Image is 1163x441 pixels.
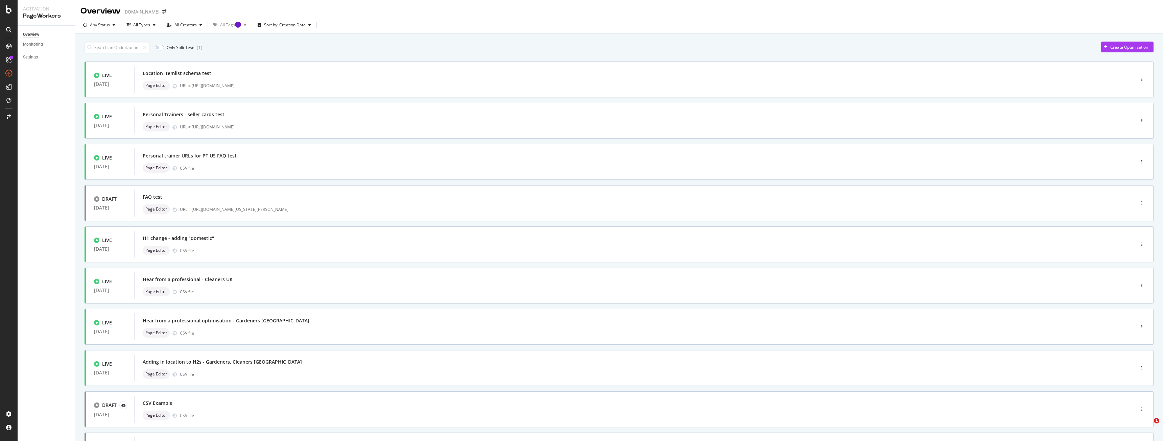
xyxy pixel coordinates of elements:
div: ( 1 ) [197,44,202,51]
div: neutral label [143,122,170,131]
div: LIVE [102,319,112,326]
div: All Tags [220,23,241,27]
a: Settings [23,54,70,61]
span: Page Editor [145,166,167,170]
div: neutral label [143,328,170,338]
span: Page Editor [145,372,167,376]
iframe: Intercom live chat [1140,418,1156,434]
span: Page Editor [145,125,167,129]
div: [DATE] [94,164,126,169]
div: [DOMAIN_NAME] [123,8,160,15]
div: LIVE [102,154,112,161]
div: neutral label [143,411,170,420]
div: [DATE] [94,329,126,334]
div: neutral label [143,369,170,379]
div: URL = [URL][DOMAIN_NAME] [180,83,1106,89]
div: CSV file [180,371,194,377]
div: [DATE] [94,370,126,375]
div: neutral label [143,163,170,173]
div: CSV file [180,289,194,295]
span: 1 [1154,418,1159,423]
span: Page Editor [145,248,167,252]
div: URL = [URL][DOMAIN_NAME][US_STATE][PERSON_NAME] [180,206,1106,212]
div: FAQ test [143,194,162,200]
button: All TagsTooltip anchor [211,20,249,30]
div: Any Status [90,23,110,27]
div: LIVE [102,72,112,79]
div: LIVE [102,237,112,244]
div: Hear from a professional optimisation - Gardeners [GEOGRAPHIC_DATA] [143,317,309,324]
div: CSV file [180,248,194,253]
div: Settings [23,54,38,61]
div: DRAFT [102,196,117,202]
span: Page Editor [145,207,167,211]
div: H1 change - adding "domestic" [143,235,214,242]
div: Adding in location to H2s - Gardeners, Cleaners [GEOGRAPHIC_DATA] [143,359,302,365]
div: Location itemlist schema test [143,70,211,77]
button: Create Optimization [1101,42,1154,52]
div: Overview [80,5,121,17]
div: [DATE] [94,205,126,211]
div: [DATE] [94,288,126,293]
div: Activation [23,5,69,12]
a: Overview [23,31,70,38]
input: Search an Optimization [85,42,149,53]
div: Hear from a professional - Cleaners UK [143,276,233,283]
div: CSV file [180,165,194,171]
div: neutral label [143,287,170,296]
div: CSV Example [143,400,172,407]
div: All Types [133,23,150,27]
button: Sort by: Creation Date [255,20,314,30]
div: Personal trainer URLs for PT US FAQ test [143,152,237,159]
div: neutral label [143,204,170,214]
div: arrow-right-arrow-left [162,9,166,14]
div: Sort by: Creation Date [264,23,306,27]
span: Page Editor [145,331,167,335]
div: PageWorkers [23,12,69,20]
div: DRAFT [102,402,117,409]
div: neutral label [143,246,170,255]
div: [DATE] [94,81,126,87]
span: Page Editor [145,83,167,88]
div: Only Split Tests [167,45,195,50]
div: All Creators [174,23,197,27]
span: Page Editor [145,413,167,417]
div: Overview [23,31,39,38]
div: neutral label [143,81,170,90]
div: [DATE] [94,246,126,252]
div: Personal Trainers - seller cards test [143,111,224,118]
div: URL = [URL][DOMAIN_NAME] [180,124,1106,130]
div: Create Optimization [1110,44,1148,50]
div: CSV file [180,330,194,336]
button: All Creators [164,20,205,30]
button: Any Status [80,20,118,30]
div: LIVE [102,278,112,285]
div: [DATE] [94,123,126,128]
button: All Types [124,20,158,30]
div: LIVE [102,361,112,367]
div: [DATE] [94,412,126,417]
div: Tooltip anchor [235,22,241,28]
span: Page Editor [145,290,167,294]
div: LIVE [102,113,112,120]
a: Monitoring [23,41,70,48]
div: CSV file [180,413,194,418]
div: Monitoring [23,41,43,48]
